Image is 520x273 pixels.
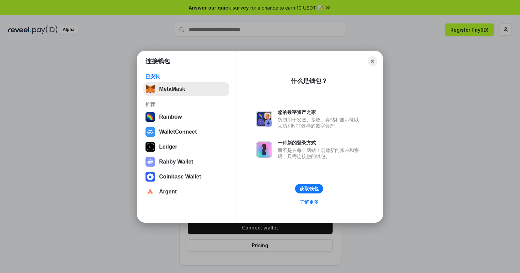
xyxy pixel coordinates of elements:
img: svg+xml,%3Csvg%20width%3D%2228%22%20height%3D%2228%22%20viewBox%3D%220%200%2028%2028%22%20fill%3D... [146,172,155,182]
div: 您的数字资产之家 [278,109,362,115]
button: Rabby Wallet [143,155,229,169]
div: 什么是钱包？ [291,77,327,85]
img: svg+xml,%3Csvg%20xmlns%3D%22http%3A%2F%2Fwww.w3.org%2F2000%2Fsvg%22%20fill%3D%22none%22%20viewBox... [256,111,272,127]
div: MetaMask [159,86,185,92]
div: 了解更多 [300,199,319,205]
div: 已安装 [146,73,227,80]
a: 了解更多 [295,198,323,206]
button: Close [368,56,377,66]
img: svg+xml,%3Csvg%20fill%3D%22none%22%20height%3D%2233%22%20viewBox%3D%220%200%2035%2033%22%20width%... [146,84,155,94]
div: 获取钱包 [300,186,319,192]
button: Rainbow [143,110,229,124]
img: svg+xml,%3Csvg%20width%3D%2228%22%20height%3D%2228%22%20viewBox%3D%220%200%2028%2028%22%20fill%3D... [146,187,155,197]
div: Rabby Wallet [159,159,193,165]
div: Coinbase Wallet [159,174,201,180]
button: WalletConnect [143,125,229,139]
img: svg+xml,%3Csvg%20xmlns%3D%22http%3A%2F%2Fwww.w3.org%2F2000%2Fsvg%22%20width%3D%2228%22%20height%3... [146,142,155,152]
div: 而不是在每个网站上创建新的账户和密码，只需连接您的钱包。 [278,147,362,159]
h1: 连接钱包 [146,57,170,65]
div: Ledger [159,144,177,150]
img: svg+xml,%3Csvg%20xmlns%3D%22http%3A%2F%2Fwww.w3.org%2F2000%2Fsvg%22%20fill%3D%22none%22%20viewBox... [146,157,155,167]
div: 推荐 [146,101,227,107]
img: svg+xml,%3Csvg%20width%3D%2228%22%20height%3D%2228%22%20viewBox%3D%220%200%2028%2028%22%20fill%3D... [146,127,155,137]
button: MetaMask [143,82,229,96]
div: WalletConnect [159,129,197,135]
div: Argent [159,189,177,195]
button: Argent [143,185,229,199]
div: 钱包用于发送、接收、存储和显示像以太坊和NFT这样的数字资产。 [278,117,362,129]
div: 一种新的登录方式 [278,140,362,146]
img: svg+xml,%3Csvg%20width%3D%22120%22%20height%3D%22120%22%20viewBox%3D%220%200%20120%20120%22%20fil... [146,112,155,122]
button: Coinbase Wallet [143,170,229,184]
button: Ledger [143,140,229,154]
button: 获取钱包 [295,184,323,193]
img: svg+xml,%3Csvg%20xmlns%3D%22http%3A%2F%2Fwww.w3.org%2F2000%2Fsvg%22%20fill%3D%22none%22%20viewBox... [256,141,272,158]
div: Rainbow [159,114,182,120]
